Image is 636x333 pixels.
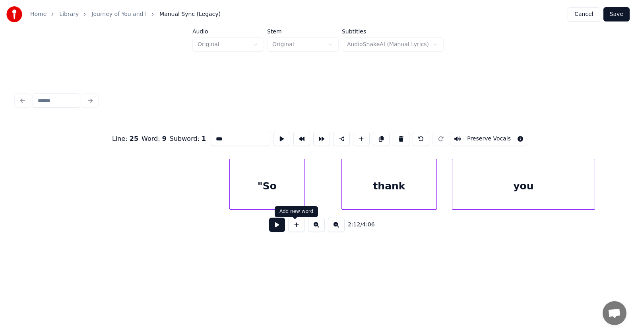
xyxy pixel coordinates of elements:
[159,10,221,18] span: Manual Sync (Legacy)
[451,132,527,146] button: Toggle
[603,301,626,325] div: Open chat
[279,208,313,215] div: Add new word
[348,221,360,229] span: 2:12
[59,10,79,18] a: Library
[30,10,221,18] nav: breadcrumb
[30,10,47,18] a: Home
[568,7,600,21] button: Cancel
[348,221,367,229] div: /
[202,135,206,142] span: 1
[142,134,167,144] div: Word :
[603,7,630,21] button: Save
[192,29,264,34] label: Audio
[267,29,339,34] label: Stem
[6,6,22,22] img: youka
[170,134,206,144] div: Subword :
[91,10,147,18] a: Journey of You and I
[112,134,138,144] div: Line :
[362,221,374,229] span: 4:06
[130,135,138,142] span: 25
[162,135,167,142] span: 9
[342,29,444,34] label: Subtitles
